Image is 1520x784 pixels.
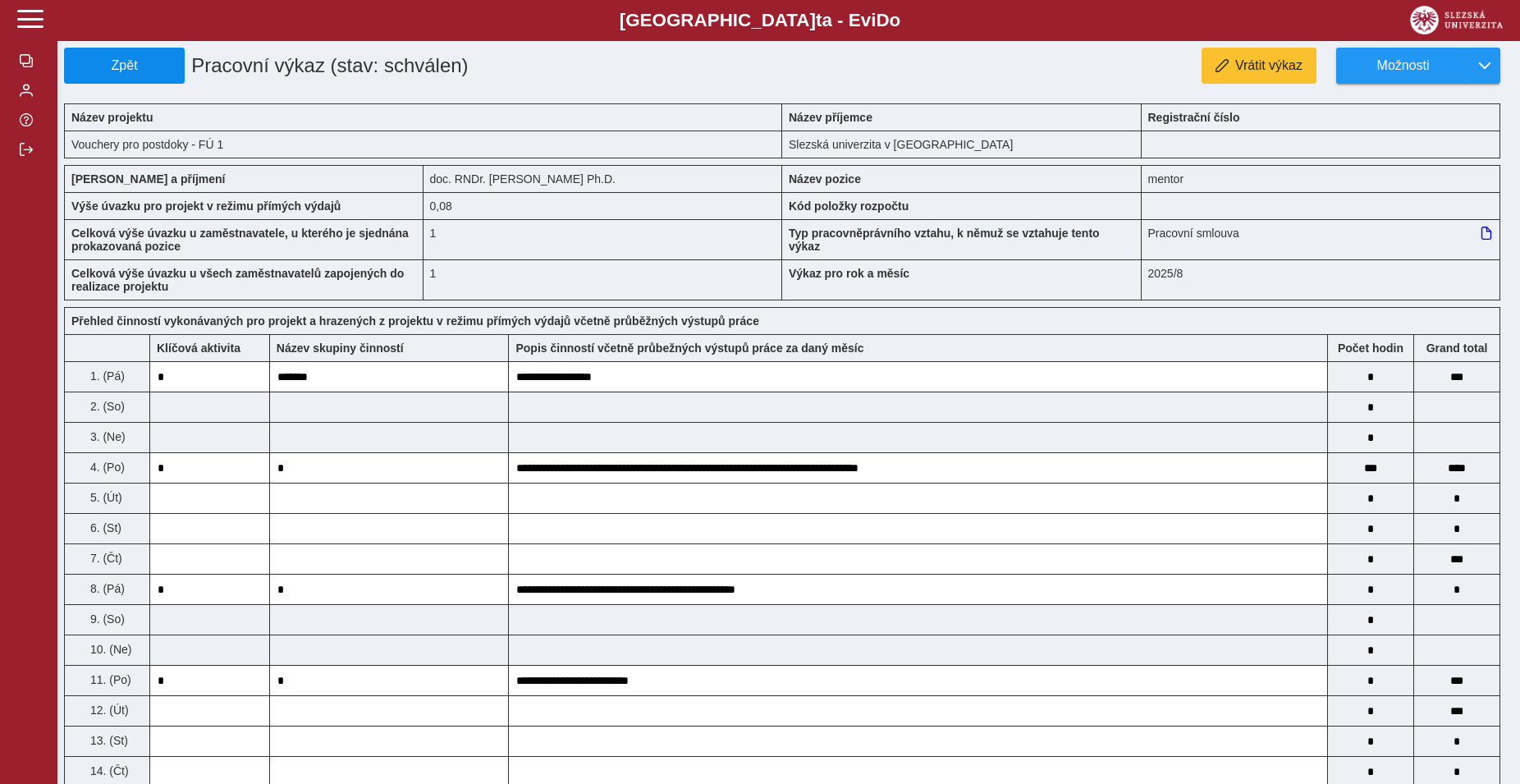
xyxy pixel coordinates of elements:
b: Název skupiny činností [277,342,404,355]
b: [GEOGRAPHIC_DATA] a - Evi [49,10,1471,31]
b: Název projektu [71,111,153,124]
b: Výkaz pro rok a měsíc [789,267,909,280]
div: doc. RNDr. [PERSON_NAME] Ph.D. [423,165,783,192]
span: Možnosti [1350,58,1456,73]
span: 10. (Ne) [87,643,132,656]
span: t [816,10,822,30]
div: mentor [1142,165,1501,192]
b: Typ pracovněprávního vztahu, k němuž se vztahuje tento výkaz [789,227,1100,253]
span: 13. (St) [87,734,128,747]
button: Možnosti [1336,48,1469,84]
span: 5. (Út) [87,491,122,504]
span: 6. (St) [87,521,121,534]
img: logo_web_su.png [1410,6,1503,34]
span: 12. (Út) [87,704,129,717]
span: 11. (Po) [87,673,131,686]
b: Klíčová aktivita [157,342,240,355]
span: o [890,10,901,30]
b: Název pozice [789,172,861,186]
span: 3. (Ne) [87,430,126,443]
b: Přehled činností vykonávaných pro projekt a hrazených z projektu v režimu přímých výdajů včetně p... [71,314,759,328]
div: 1 [423,219,783,259]
div: Slezská univerzita v [GEOGRAPHIC_DATA] [782,131,1142,158]
b: Kód položky rozpočtu [789,199,909,213]
b: Popis činností včetně průbežných výstupů práce za daný měsíc [515,342,863,355]
span: D [876,10,889,30]
b: Počet hodin [1328,342,1413,355]
b: Celková výše úvazku u zaměstnavatele, u kterého je sjednána prokazovaná pozice [71,227,409,253]
b: Výše úvazku pro projekt v režimu přímých výdajů [71,199,341,213]
span: Vrátit výkaz [1235,58,1303,73]
span: 14. (Čt) [87,764,129,777]
span: 1. (Pá) [87,369,125,383]
div: 2025/8 [1142,259,1501,300]
div: Pracovní smlouva [1142,219,1501,259]
span: 4. (Po) [87,461,125,474]
b: Název příjemce [789,111,872,124]
div: Vouchery pro postdoky - FÚ 1 [64,131,782,158]
div: 1 [423,259,783,300]
span: 7. (Čt) [87,552,122,565]
b: [PERSON_NAME] a příjmení [71,172,225,186]
div: 0,64 h / den. 3,2 h / týden. [423,192,783,219]
span: 8. (Pá) [87,582,125,595]
h1: Pracovní výkaz (stav: schválen) [185,48,668,84]
b: Celková výše úvazku u všech zaměstnavatelů zapojených do realizace projektu [71,267,404,293]
button: Zpět [64,48,185,84]
button: Vrátit výkaz [1202,48,1316,84]
b: Suma za den přes všechny výkazy [1414,342,1499,355]
span: Zpět [71,58,177,73]
b: Registrační číslo [1148,111,1240,124]
span: 2. (So) [87,400,125,413]
span: 9. (So) [87,612,125,626]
